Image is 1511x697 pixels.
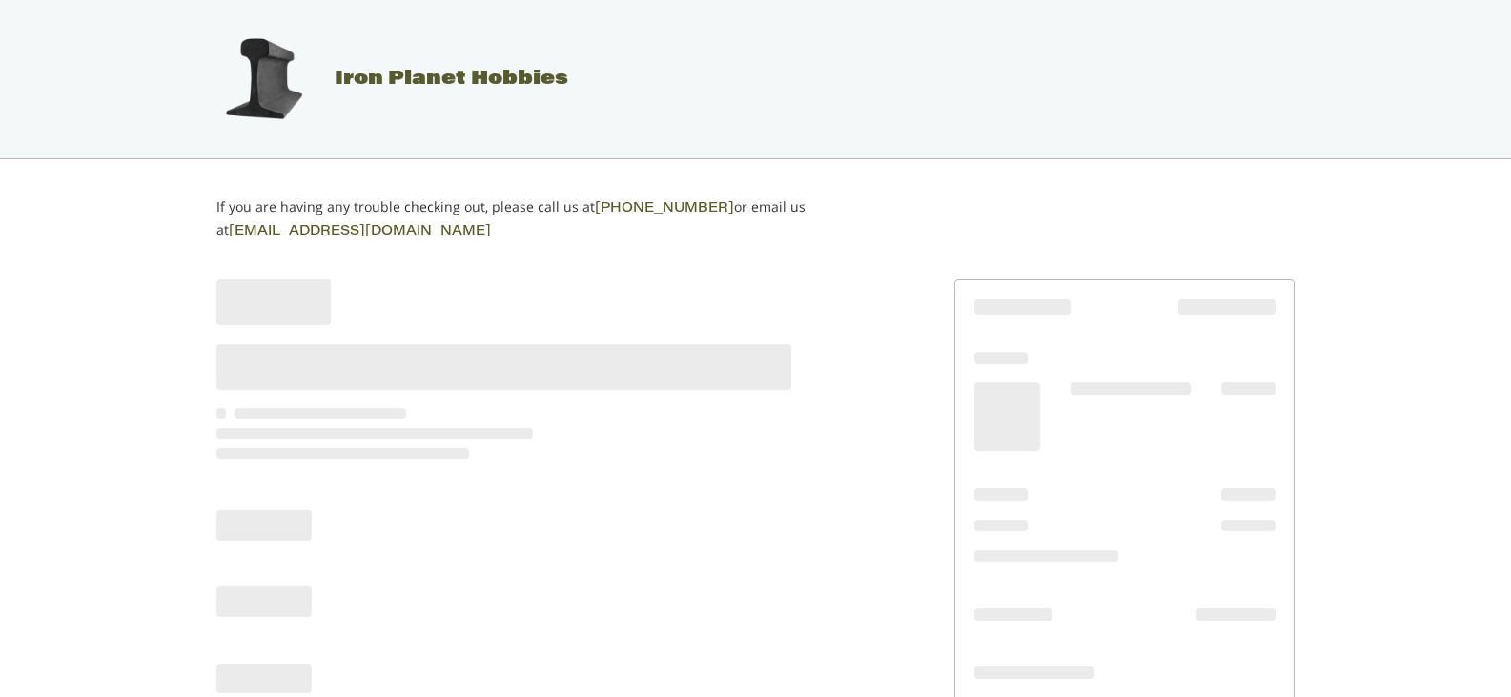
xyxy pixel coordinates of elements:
[335,70,568,89] span: Iron Planet Hobbies
[215,31,311,127] img: Iron Planet Hobbies
[229,225,491,238] a: [EMAIL_ADDRESS][DOMAIN_NAME]
[216,196,866,242] p: If you are having any trouble checking out, please call us at or email us at
[595,202,734,215] a: [PHONE_NUMBER]
[196,70,568,89] a: Iron Planet Hobbies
